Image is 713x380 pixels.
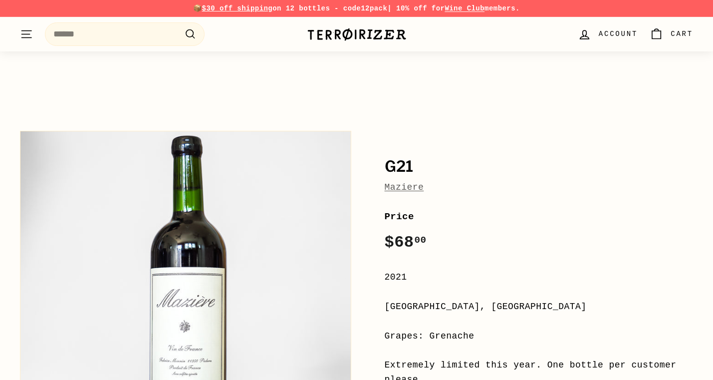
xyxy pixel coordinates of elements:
[385,209,694,224] label: Price
[385,270,694,285] div: 2021
[385,158,694,175] h1: G21
[599,28,638,39] span: Account
[644,19,699,49] a: Cart
[361,4,387,12] strong: 12pack
[385,233,427,252] span: $68
[572,19,644,49] a: Account
[20,3,693,14] p: 📦 on 12 bottles - code | 10% off for members.
[385,182,424,192] a: Maziere
[202,4,273,12] span: $30 off shipping
[445,4,484,12] a: Wine Club
[414,235,426,246] sup: 00
[671,28,693,39] span: Cart
[385,300,694,314] div: [GEOGRAPHIC_DATA], [GEOGRAPHIC_DATA]
[385,329,694,344] div: Grapes: Grenache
